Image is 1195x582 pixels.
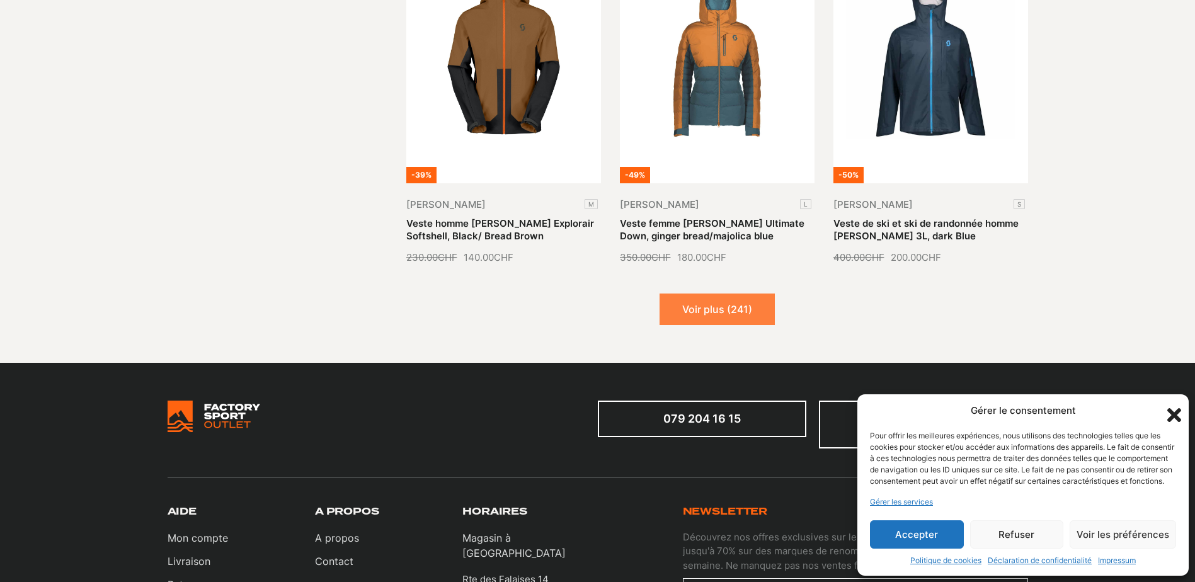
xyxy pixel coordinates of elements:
[462,506,527,518] h3: Horaires
[620,217,804,242] a: Veste femme [PERSON_NAME] Ultimate Down, ginger bread/majolica blue
[168,506,197,518] h3: Aide
[1070,520,1176,549] button: Voir les préférences
[988,555,1092,566] a: Déclaration de confidentialité
[598,401,807,437] a: 079 204 16 15
[168,554,228,569] a: Livraison
[971,404,1076,418] div: Gérer le consentement
[406,217,594,242] a: Veste homme [PERSON_NAME] Explorair Softshell, Black/ Bread Brown
[870,496,933,508] a: Gérer les services
[833,217,1019,242] a: Veste de ski et ski de randonnée homme [PERSON_NAME] 3L, dark Blue
[168,530,228,545] a: Mon compte
[819,401,1028,448] a: [EMAIL_ADDRESS][DOMAIN_NAME]
[870,520,964,549] button: Accepter
[683,530,1028,573] p: Découvrez nos offres exclusives sur le meilleur du sport ! Économisez jusqu'à 70% sur des marques...
[870,430,1175,487] div: Pour offrir les meilleures expériences, nous utilisons des technologies telles que les cookies po...
[1098,555,1136,566] a: Impressum
[168,401,260,432] img: Bricks Woocommerce Starter
[462,530,597,561] p: Magasin à [GEOGRAPHIC_DATA]
[683,506,768,518] h3: Newsletter
[970,520,1064,549] button: Refuser
[660,294,775,325] button: Voir plus (241)
[315,530,359,545] a: A propos
[315,506,379,518] h3: A propos
[315,554,359,569] a: Contact
[1164,404,1176,417] div: Fermer la boîte de dialogue
[910,555,981,566] a: Politique de cookies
